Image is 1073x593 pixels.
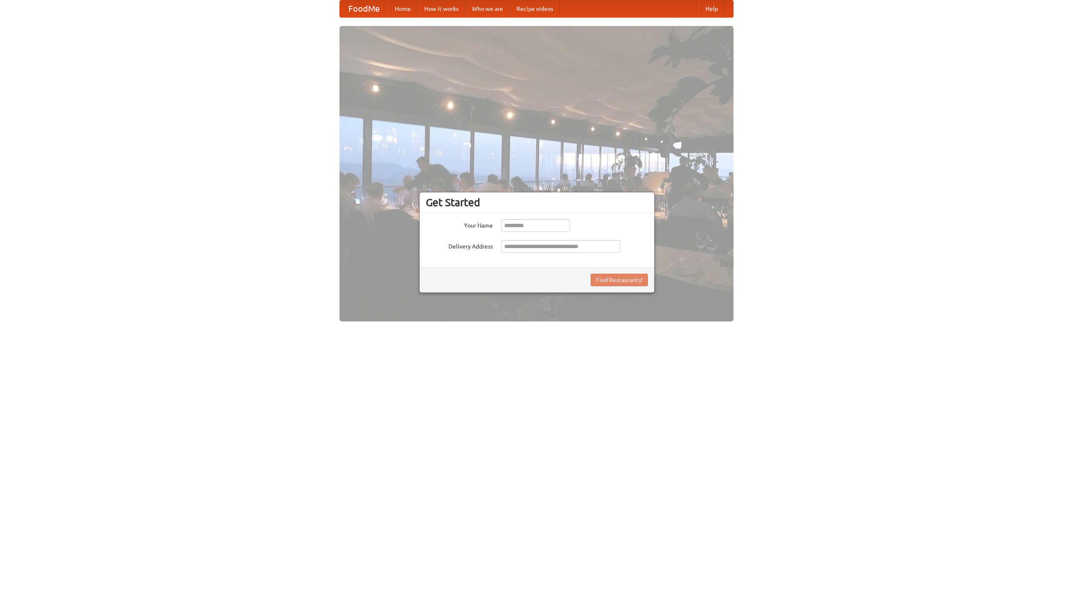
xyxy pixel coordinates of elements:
a: Home [388,0,417,17]
label: Your Name [426,219,493,230]
a: How it works [417,0,465,17]
a: FoodMe [340,0,388,17]
h3: Get Started [426,196,648,209]
a: Help [699,0,725,17]
a: Recipe videos [510,0,560,17]
button: Find Restaurants! [591,274,648,286]
a: Who we are [465,0,510,17]
label: Delivery Address [426,240,493,251]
